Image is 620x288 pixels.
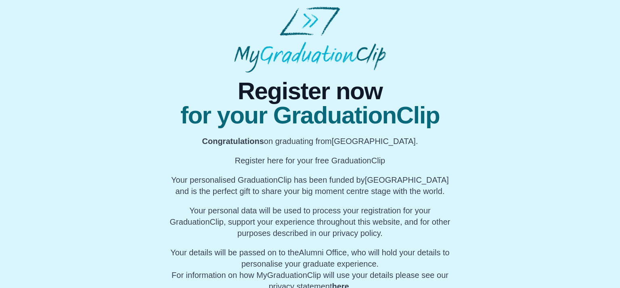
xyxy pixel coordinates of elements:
[299,248,347,257] span: Alumni Office
[165,205,455,239] p: Your personal data will be used to process your registration for your GraduationClip, support you...
[165,136,455,147] p: on graduating from [GEOGRAPHIC_DATA].
[170,248,450,268] span: Your details will be passed on to the , who will hold your details to personalise your graduate e...
[234,6,386,73] img: MyGraduationClip
[165,79,455,103] span: Register now
[202,137,264,146] b: Congratulations
[165,155,455,166] p: Register here for your free GraduationClip
[165,103,455,127] span: for your GraduationClip
[165,174,455,197] p: Your personalised GraduationClip has been funded by [GEOGRAPHIC_DATA] and is the perfect gift to ...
